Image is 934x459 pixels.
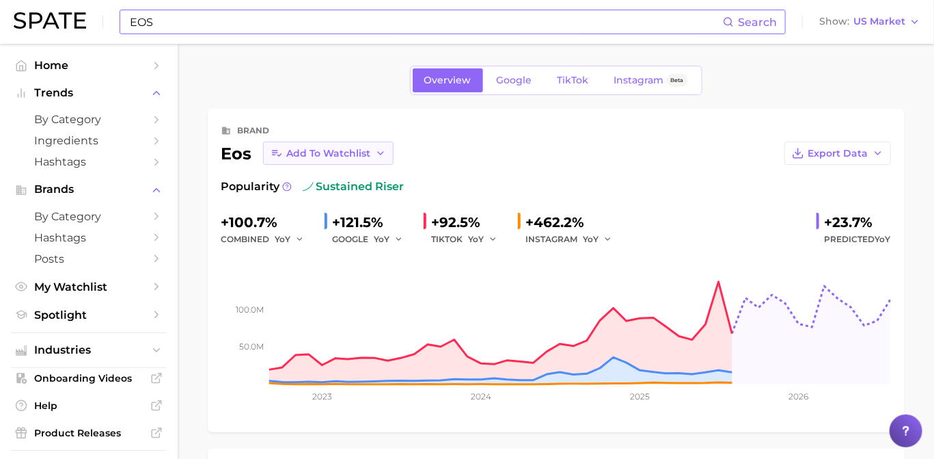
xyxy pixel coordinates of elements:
span: sustained riser [303,179,404,195]
span: Brands [34,183,143,196]
span: by Category [34,113,143,126]
img: sustained riser [303,181,314,192]
span: Search [738,16,777,29]
button: YoY [275,231,305,248]
div: eos [221,142,394,165]
div: TIKTOK [432,231,507,248]
span: Show [819,18,849,25]
button: Trends [11,83,167,103]
button: Industries [11,340,167,360]
a: Ingredients [11,130,167,151]
div: GOOGLE [333,231,413,248]
tspan: 2026 [788,391,808,402]
span: Spotlight [34,309,143,322]
tspan: 2025 [630,391,650,402]
a: by Category [11,206,167,227]
a: Overview [413,68,483,92]
span: Instagram [614,75,664,86]
div: +92.5% [432,211,507,233]
a: by Category [11,109,167,130]
span: Hashtags [34,231,143,244]
div: +100.7% [221,211,314,233]
button: Add to Watchlist [263,142,394,165]
span: by Category [34,210,143,223]
a: InstagramBeta [603,68,700,92]
span: Home [34,59,143,72]
span: Posts [34,252,143,265]
span: TikTok [558,75,589,86]
button: Export Data [784,142,891,165]
tspan: 2024 [470,391,491,402]
span: Beta [671,75,684,86]
span: YoY [875,234,891,244]
span: Popularity [221,179,280,195]
a: My Watchlist [11,276,167,298]
a: Product Releases [11,423,167,443]
span: Hashtags [34,155,143,168]
button: YoY [583,231,613,248]
span: YoY [275,233,291,245]
span: Export Data [808,148,868,159]
a: Spotlight [11,304,167,326]
span: Google [497,75,532,86]
span: Predicted [825,231,891,248]
a: Posts [11,248,167,270]
span: Onboarding Videos [34,372,143,384]
a: Hashtags [11,227,167,248]
span: Overview [424,75,471,86]
span: Product Releases [34,427,143,439]
div: brand [238,122,270,139]
div: INSTAGRAM [526,231,622,248]
div: +462.2% [526,211,622,233]
button: YoY [469,231,498,248]
div: combined [221,231,314,248]
a: Hashtags [11,151,167,172]
a: Google [485,68,544,92]
a: Onboarding Videos [11,368,167,389]
a: Home [11,55,167,76]
input: Search here for a brand, industry, or ingredient [128,10,723,34]
span: Add to Watchlist [287,148,371,159]
div: +23.7% [825,211,891,233]
button: YoY [374,231,404,248]
img: SPATE [14,12,86,29]
span: Industries [34,344,143,356]
span: My Watchlist [34,280,143,293]
span: YoY [374,233,390,245]
span: YoY [469,233,484,245]
span: YoY [583,233,599,245]
tspan: 2023 [312,391,332,402]
button: Brands [11,179,167,200]
a: Help [11,395,167,416]
div: +121.5% [333,211,413,233]
span: Help [34,399,143,412]
span: Trends [34,87,143,99]
button: ShowUS Market [816,13,924,31]
span: US Market [853,18,905,25]
span: Ingredients [34,134,143,147]
a: TikTok [546,68,601,92]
